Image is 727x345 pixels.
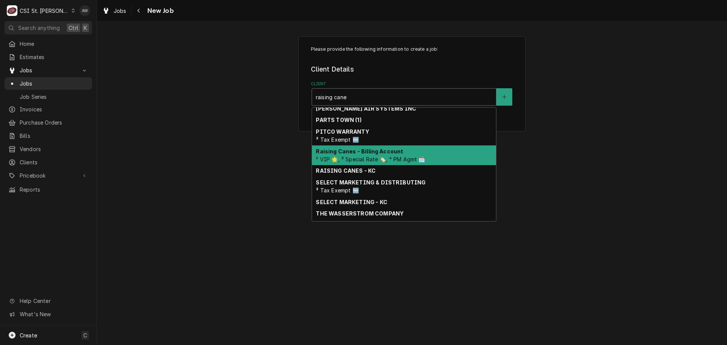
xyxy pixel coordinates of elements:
[80,5,90,16] div: AW
[20,186,88,194] span: Reports
[311,81,513,87] label: Client
[316,148,403,155] strong: Raising Canes - Billing Account
[311,81,513,106] div: Client
[311,46,513,53] p: Please provide the following information to create a job:
[5,37,92,50] a: Home
[20,132,88,140] span: Bills
[5,91,92,103] a: Job Series
[20,145,88,153] span: Vendors
[20,7,69,15] div: CSI St. [PERSON_NAME]
[316,187,359,194] span: ³ Tax Exempt 🆓
[5,295,92,307] a: Go to Help Center
[316,136,359,143] span: ³ Tax Exempt 🆓
[69,24,78,32] span: Ctrl
[114,7,126,15] span: Jobs
[311,46,513,106] div: Job Create/Update Form
[316,179,426,186] strong: SELECT MARKETING & DISTRIBUTING
[99,5,129,17] a: Jobs
[5,143,92,155] a: Vendors
[316,117,361,123] strong: PARTS TOWN (1)
[84,24,87,32] span: K
[5,21,92,34] button: Search anythingCtrlK
[80,5,90,16] div: Alexandria Wilp's Avatar
[5,64,92,76] a: Go to Jobs
[5,116,92,129] a: Purchase Orders
[20,310,87,318] span: What's New
[316,105,416,112] strong: [PERSON_NAME] AIR SYSTEMS INC
[133,5,145,17] button: Navigate back
[316,156,425,162] span: ² VIP 🌟, ³ Special Rate 🏷️, ⁴ PM Agmt 🗓️
[5,169,92,182] a: Go to Pricebook
[20,332,37,339] span: Create
[20,53,88,61] span: Estimates
[20,93,88,101] span: Job Series
[496,88,512,106] button: Create New Client
[20,172,77,180] span: Pricebook
[7,5,17,16] div: CSI St. Louis's Avatar
[5,308,92,320] a: Go to What's New
[5,183,92,196] a: Reports
[20,66,77,74] span: Jobs
[20,105,88,113] span: Invoices
[316,128,369,135] strong: PITCO WARRANTY
[5,77,92,90] a: Jobs
[18,24,60,32] span: Search anything
[20,297,87,305] span: Help Center
[5,51,92,63] a: Estimates
[20,80,88,87] span: Jobs
[5,130,92,142] a: Bills
[316,210,404,217] strong: THE WASSERSTROM COMPANY
[502,94,507,100] svg: Create New Client
[20,158,88,166] span: Clients
[5,103,92,116] a: Invoices
[7,5,17,16] div: C
[83,331,87,339] span: C
[298,36,526,131] div: Job Create/Update
[5,156,92,169] a: Clients
[145,6,174,16] span: New Job
[316,199,387,205] strong: SELECT MARKETING - KC
[316,167,376,174] strong: RAISING CANES - KC
[20,40,88,48] span: Home
[20,119,88,126] span: Purchase Orders
[311,64,513,74] legend: Client Details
